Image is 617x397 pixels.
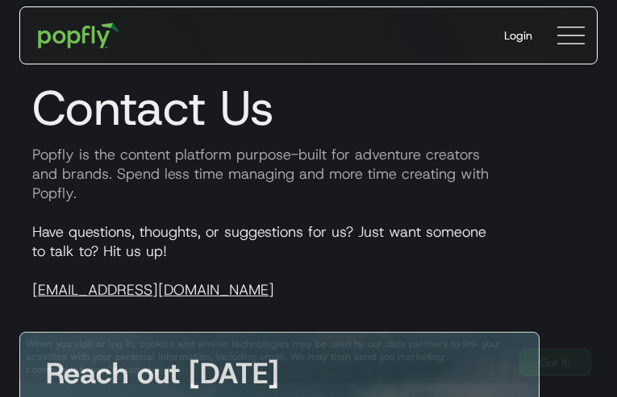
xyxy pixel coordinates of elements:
[19,222,598,300] p: Have questions, thoughts, or suggestions for us? Just want someone to talk to? Hit us up!
[19,79,598,137] h1: Contact Us
[32,280,274,300] a: [EMAIL_ADDRESS][DOMAIN_NAME]
[19,145,598,203] p: Popfly is the content platform purpose-built for adventure creators and brands. Spend less time m...
[504,27,532,43] div: Login
[519,349,591,376] a: Got It!
[27,11,131,60] a: home
[26,337,507,376] div: When you visit or log in, cookies and similar technologies may be used by our data partners to li...
[152,363,172,376] a: here
[491,14,545,56] a: Login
